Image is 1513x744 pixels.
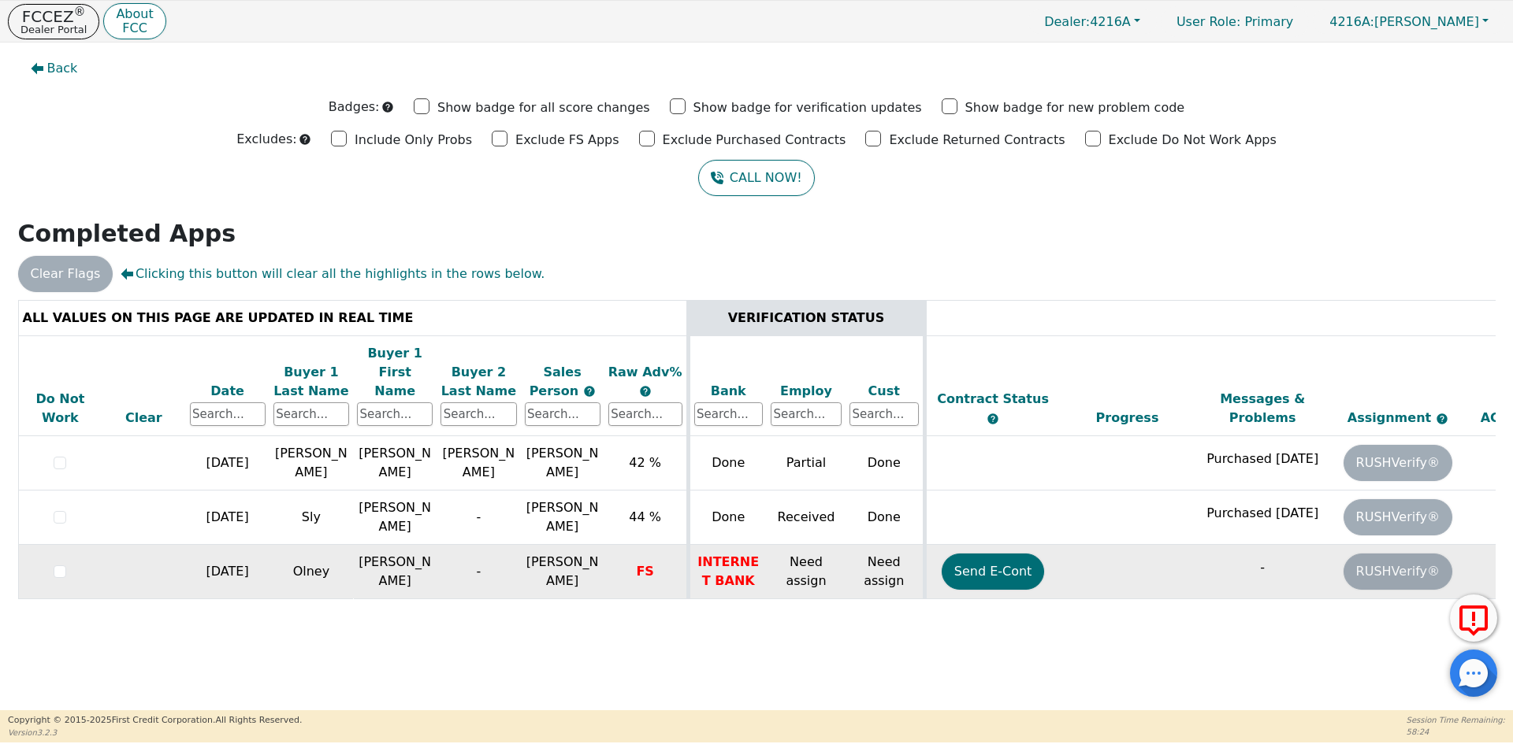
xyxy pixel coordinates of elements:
span: All Rights Reserved. [215,715,302,725]
div: Buyer 2 Last Name [441,363,516,401]
p: Exclude Returned Contracts [889,131,1065,150]
td: Done [846,490,924,545]
td: Done [688,436,767,490]
td: Done [846,436,924,490]
span: Dealer: [1044,14,1090,29]
div: Date [190,382,266,401]
p: Badges: [329,98,380,117]
td: Partial [767,436,846,490]
input: Search... [608,402,682,426]
td: Sly [270,490,353,545]
p: Copyright © 2015- 2025 First Credit Corporation. [8,714,302,727]
span: User Role : [1177,14,1240,29]
button: Send E-Cont [942,553,1045,590]
span: 4216A [1044,14,1131,29]
input: Search... [771,402,842,426]
td: [PERSON_NAME] [353,436,437,490]
td: Olney [270,545,353,599]
span: [PERSON_NAME] [1329,14,1479,29]
div: Bank [694,382,764,401]
p: Version 3.2.3 [8,727,302,738]
div: Clear [106,409,181,428]
p: Show badge for new problem code [965,98,1185,117]
span: FS [636,564,653,579]
div: Progress [1064,409,1191,428]
td: [PERSON_NAME] [270,436,353,490]
span: [PERSON_NAME] [526,554,599,588]
p: Dealer Portal [20,24,87,35]
input: Search... [849,402,919,426]
p: Exclude Purchased Contracts [663,131,846,150]
span: Contract Status [937,391,1049,406]
span: [PERSON_NAME] [526,500,599,534]
p: Session Time Remaining: [1407,714,1505,726]
div: Messages & Problems [1199,390,1326,428]
p: About [116,8,153,20]
button: AboutFCC [103,3,165,40]
div: Employ [771,382,842,401]
td: Received [767,490,846,545]
p: - [1199,558,1326,577]
sup: ® [74,5,86,19]
div: Buyer 1 Last Name [273,363,349,401]
input: Search... [357,402,433,426]
span: Back [47,59,78,78]
span: Clicking this button will clear all the highlights in the rows below. [121,265,545,283]
div: ALL VALUES ON THIS PAGE ARE UPDATED IN REAL TIME [23,309,682,328]
a: User Role: Primary [1161,6,1309,37]
td: [DATE] [186,545,270,599]
span: [PERSON_NAME] [526,446,599,479]
p: Primary [1161,6,1309,37]
p: Purchased [DATE] [1199,504,1326,523]
button: FCCEZ®Dealer Portal [8,4,99,39]
td: - [437,545,520,599]
input: Search... [441,402,516,426]
p: Excludes: [236,130,296,149]
input: Search... [190,402,266,426]
span: 4216A: [1329,14,1374,29]
div: VERIFICATION STATUS [694,309,919,328]
div: Cust [849,382,919,401]
span: Raw Adv% [608,365,682,379]
input: Search... [694,402,764,426]
td: [DATE] [186,436,270,490]
td: Done [688,490,767,545]
span: Sales Person [530,365,583,398]
button: CALL NOW! [698,160,814,196]
input: Search... [273,402,349,426]
p: Show badge for verification updates [693,98,922,117]
input: Search... [525,402,600,426]
span: Assignment [1348,410,1436,425]
td: Need assign [767,545,846,599]
p: FCC [116,22,153,35]
span: 44 % [629,509,661,524]
td: - [437,490,520,545]
button: Back [18,50,91,87]
p: Exclude FS Apps [515,131,619,150]
td: [PERSON_NAME] [437,436,520,490]
td: [PERSON_NAME] [353,490,437,545]
p: Purchased [DATE] [1199,450,1326,468]
p: Show badge for all score changes [437,98,650,117]
p: Include Only Probs [355,131,472,150]
span: 42 % [629,455,661,470]
td: INTERNET BANK [688,545,767,599]
strong: Completed Apps [18,220,236,247]
td: [DATE] [186,490,270,545]
div: Do Not Work [23,390,99,428]
p: FCCEZ [20,9,87,24]
button: Report Error to FCC [1450,594,1497,642]
td: [PERSON_NAME] [353,545,437,599]
div: Buyer 1 First Name [357,344,433,401]
button: 4216A:[PERSON_NAME] [1313,9,1505,34]
p: Exclude Do Not Work Apps [1109,131,1277,150]
button: Dealer:4216A [1028,9,1157,34]
p: 58:24 [1407,726,1505,738]
td: Need assign [846,545,924,599]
